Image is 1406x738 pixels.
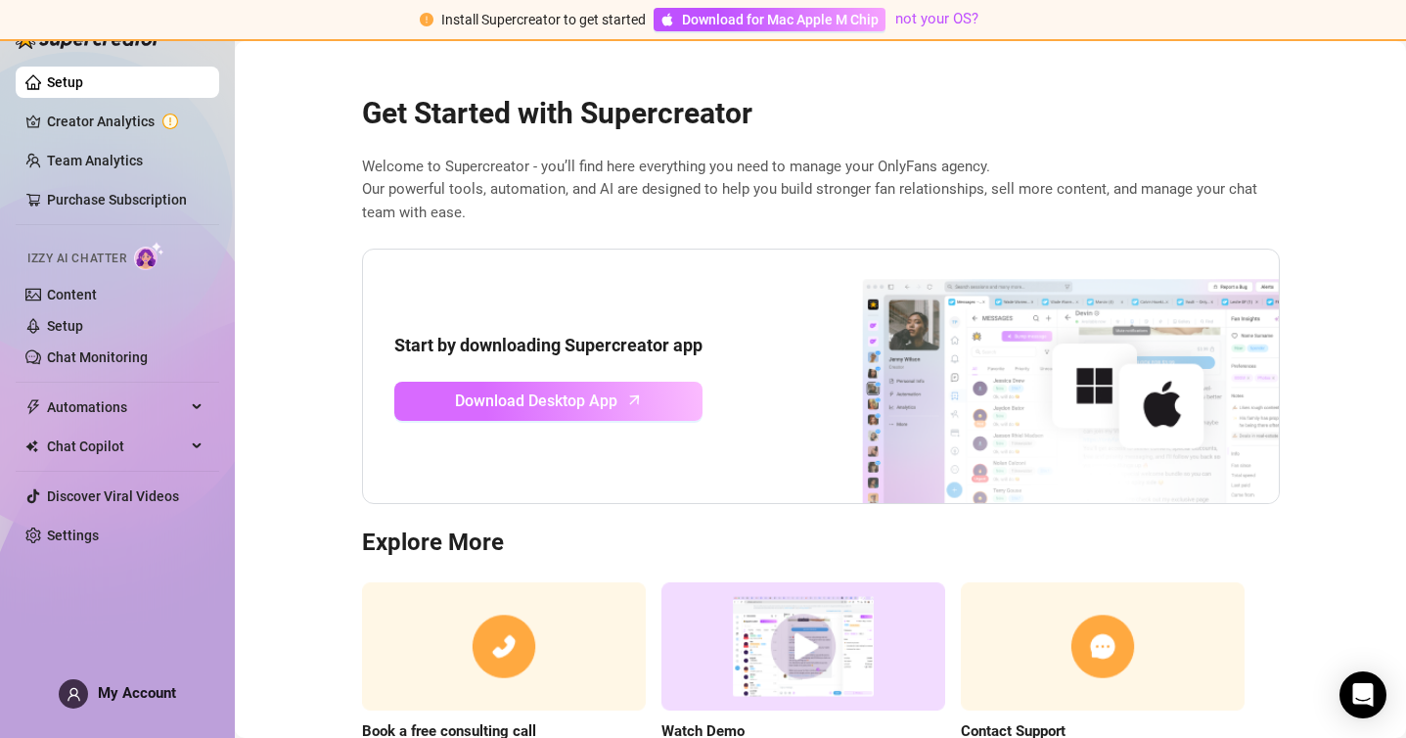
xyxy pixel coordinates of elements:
img: Chat Copilot [25,439,38,453]
span: arrow-up [623,389,646,411]
a: Chat Monitoring [47,349,148,365]
h3: Explore More [362,528,1280,559]
img: consulting call [362,582,646,711]
img: supercreator demo [661,582,945,711]
a: Setup [47,318,83,334]
a: Download for Mac Apple M Chip [654,8,885,31]
img: download app [790,250,1279,504]
span: Chat Copilot [47,431,186,462]
a: Download Desktop Apparrow-up [394,382,703,421]
span: thunderbolt [25,399,41,415]
span: Izzy AI Chatter [27,250,126,268]
img: contact support [961,582,1245,711]
span: Install Supercreator to get started [441,12,646,27]
a: Creator Analytics exclamation-circle [47,106,204,137]
div: Open Intercom Messenger [1339,671,1386,718]
strong: Start by downloading Supercreator app [394,335,703,355]
a: not your OS? [895,10,978,27]
a: Team Analytics [47,153,143,168]
img: AI Chatter [134,242,164,270]
h2: Get Started with Supercreator [362,95,1280,132]
span: user [67,687,81,702]
span: Download for Mac Apple M Chip [682,9,879,30]
span: Automations [47,392,186,423]
span: My Account [98,684,176,702]
a: Settings [47,528,99,543]
a: Discover Viral Videos [47,488,179,504]
a: Content [47,287,97,302]
span: apple [660,13,674,26]
span: Welcome to Supercreator - you’ll find here everything you need to manage your OnlyFans agency. Ou... [362,156,1280,225]
span: exclamation-circle [420,13,433,26]
a: Purchase Subscription [47,192,187,208]
a: Setup [47,74,83,90]
span: Download Desktop App [455,389,617,413]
